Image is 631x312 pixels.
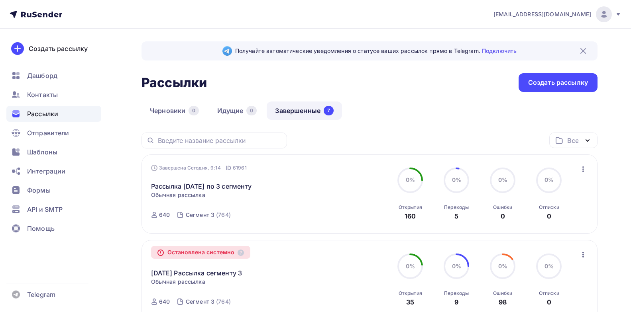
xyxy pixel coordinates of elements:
[6,144,101,160] a: Шаблоны
[406,297,414,307] div: 35
[405,211,416,221] div: 160
[493,10,591,18] span: [EMAIL_ADDRESS][DOMAIN_NAME]
[27,109,58,119] span: Рассылки
[158,136,282,145] input: Введите название рассылки
[185,295,232,308] a: Сегмент 3 (764)
[501,211,505,221] div: 0
[499,297,507,307] div: 98
[29,44,88,53] div: Создать рассылку
[142,101,207,120] a: Черновики0
[6,182,101,198] a: Формы
[27,71,57,80] span: Дашборд
[493,204,512,211] div: Ошибки
[498,263,507,269] span: 0%
[324,106,334,115] div: 7
[216,298,231,306] div: (764)
[399,204,422,211] div: Открытия
[528,78,588,87] div: Создать рассылку
[142,75,207,91] h2: Рассылки
[151,191,205,199] span: Обычная рассылка
[27,147,57,157] span: Шаблоны
[27,290,55,299] span: Telegram
[159,298,170,306] div: 640
[159,211,170,219] div: 640
[151,246,251,259] div: Остановлена системно
[493,6,621,22] a: [EMAIL_ADDRESS][DOMAIN_NAME]
[27,90,58,99] span: Контакты
[226,164,231,172] span: ID
[151,268,242,278] a: [DATE] Рассылка сегменту 3
[452,176,461,183] span: 0%
[549,133,598,148] button: Все
[235,47,517,55] span: Получайте автоматические уведомления о статусе ваших рассылок прямо в Telegram.
[189,106,199,115] div: 0
[27,128,69,138] span: Отправители
[482,47,517,54] a: Подключить
[27,185,51,195] span: Формы
[452,263,461,269] span: 0%
[185,209,232,221] a: Сегмент 3 (764)
[444,290,469,296] div: Переходы
[539,204,559,211] div: Отписки
[545,263,554,269] span: 0%
[6,106,101,122] a: Рассылки
[547,211,551,221] div: 0
[539,290,559,296] div: Отписки
[545,176,554,183] span: 0%
[186,298,214,306] div: Сегмент 3
[498,176,507,183] span: 0%
[493,290,512,296] div: Ошибки
[547,297,551,307] div: 0
[216,211,231,219] div: (764)
[27,205,63,214] span: API и SMTP
[27,224,55,233] span: Помощь
[151,181,252,191] a: Рассылка [DATE] по 3 сегменту
[186,211,214,219] div: Сегмент 3
[444,204,469,211] div: Переходы
[406,176,415,183] span: 0%
[27,166,65,176] span: Интеграции
[399,290,422,296] div: Открытия
[406,263,415,269] span: 0%
[6,125,101,141] a: Отправители
[222,46,232,56] img: Telegram
[151,278,205,286] span: Обычная рассылка
[246,106,257,115] div: 0
[454,297,458,307] div: 9
[454,211,458,221] div: 5
[233,164,247,172] span: 61961
[6,87,101,103] a: Контакты
[567,136,578,145] div: Все
[267,101,342,120] a: Завершенные7
[209,101,265,120] a: Идущие0
[151,164,247,172] div: Завершена Сегодня, 9:14
[6,68,101,84] a: Дашборд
